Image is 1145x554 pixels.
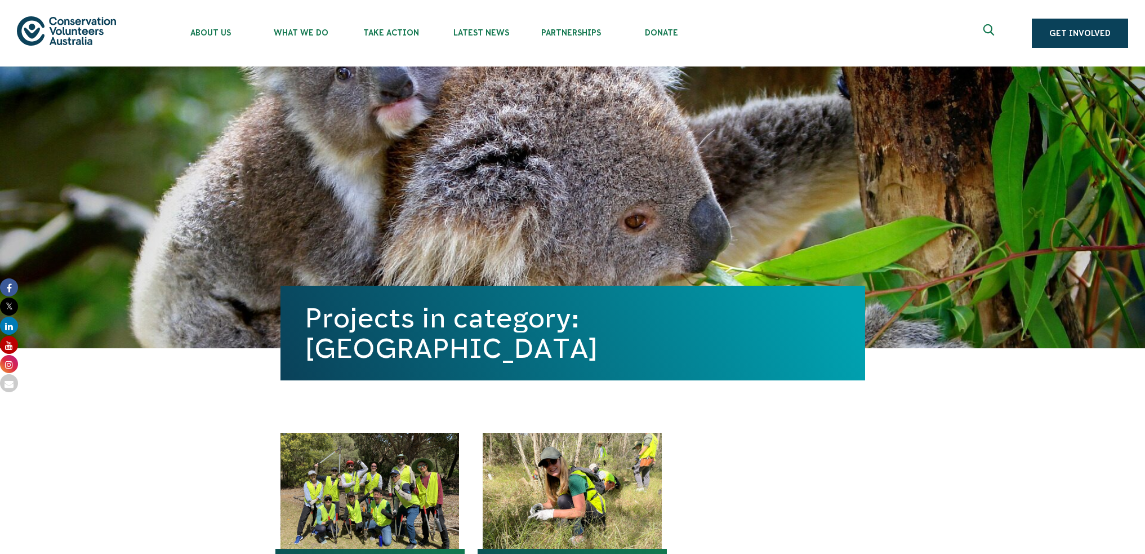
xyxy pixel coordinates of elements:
span: Take Action [346,28,436,37]
span: Expand search box [983,24,997,42]
span: Partnerships [526,28,616,37]
img: logo.svg [17,16,116,45]
span: About Us [166,28,256,37]
span: Donate [616,28,706,37]
span: What We Do [256,28,346,37]
button: Expand search box Close search box [977,20,1004,47]
span: Latest News [436,28,526,37]
h1: Projects in category: [GEOGRAPHIC_DATA] [305,303,840,364]
a: Get Involved [1032,19,1128,48]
